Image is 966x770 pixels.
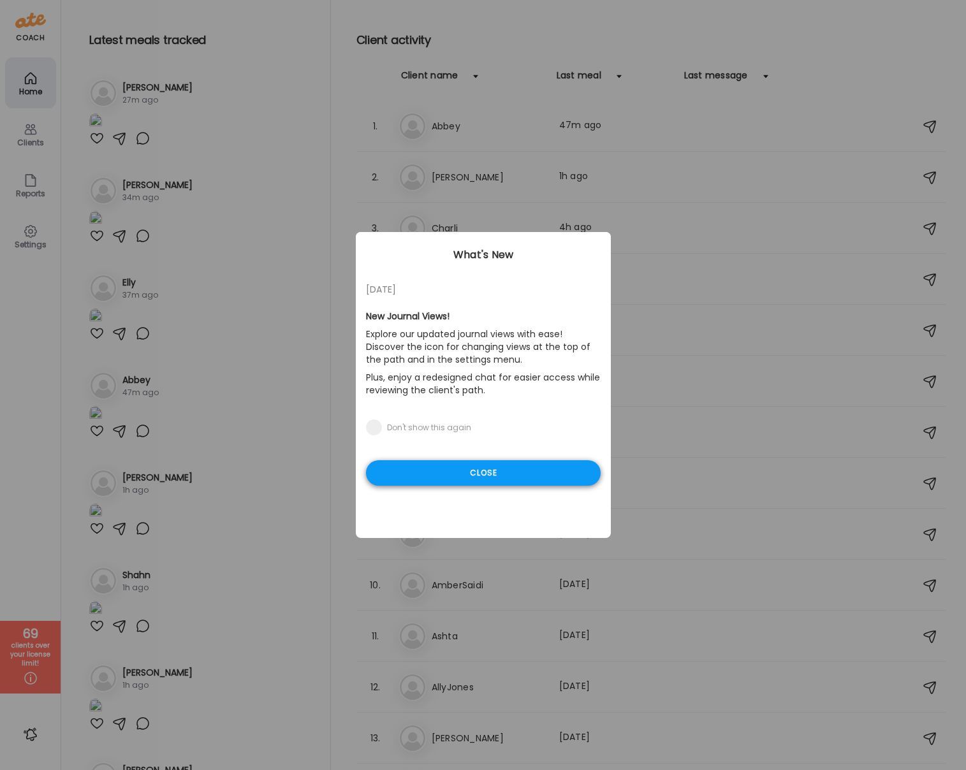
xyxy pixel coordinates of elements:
[366,282,601,297] div: [DATE]
[366,460,601,486] div: Close
[366,325,601,368] p: Explore our updated journal views with ease! Discover the icon for changing views at the top of t...
[366,368,601,399] p: Plus, enjoy a redesigned chat for easier access while reviewing the client's path.
[366,310,450,323] b: New Journal Views!
[387,423,471,433] div: Don't show this again
[356,247,611,263] div: What's New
